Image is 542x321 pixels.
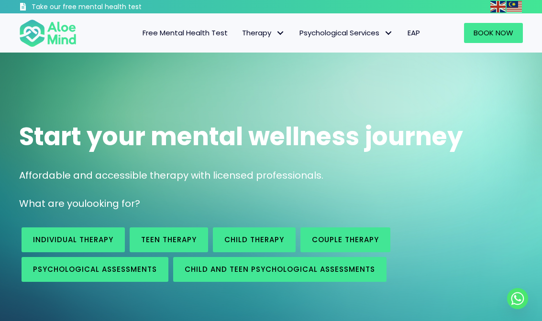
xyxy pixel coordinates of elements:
a: Book Now [464,23,523,43]
a: Malay [507,1,523,12]
a: Psychological ServicesPsychological Services: submenu [292,23,400,43]
span: Individual therapy [33,235,113,245]
span: looking for? [84,197,140,210]
span: EAP [408,28,420,38]
span: Psychological Services: submenu [382,26,396,40]
a: TherapyTherapy: submenu [235,23,292,43]
a: Whatsapp [507,288,528,309]
span: Book Now [474,28,513,38]
a: EAP [400,23,427,43]
p: Affordable and accessible therapy with licensed professionals. [19,169,523,182]
img: ms [507,1,522,12]
span: Couple therapy [312,235,379,245]
span: Free Mental Health Test [143,28,228,38]
span: Psychological Services [299,28,393,38]
span: What are you [19,197,84,210]
span: Start your mental wellness journey [19,119,463,154]
span: Therapy: submenu [274,26,288,40]
span: Psychological assessments [33,264,157,274]
span: Teen Therapy [141,235,197,245]
img: Aloe mind Logo [19,19,77,48]
a: Child Therapy [213,227,296,252]
a: Free Mental Health Test [135,23,235,43]
span: Child and Teen Psychological assessments [185,264,375,274]
a: Take our free mental health test [19,2,176,13]
span: Child Therapy [224,235,284,245]
a: Individual therapy [22,227,125,252]
a: English [490,1,507,12]
nav: Menu [86,23,427,43]
a: Psychological assessments [22,257,168,282]
a: Teen Therapy [130,227,208,252]
a: Couple therapy [300,227,390,252]
h3: Take our free mental health test [32,2,176,12]
img: en [490,1,506,12]
a: Child and Teen Psychological assessments [173,257,387,282]
span: Therapy [242,28,285,38]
